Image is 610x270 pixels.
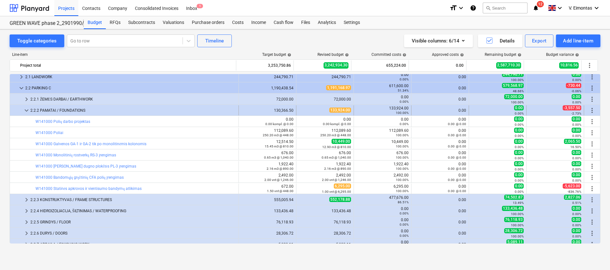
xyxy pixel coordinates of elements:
[317,52,349,57] div: Revised budget
[401,53,406,57] span: help
[299,117,351,126] div: 0.00
[270,16,297,29] a: Cash flow
[514,128,524,133] span: 0.00
[588,73,596,81] span: More actions
[332,139,351,144] span: 10,449.00
[414,198,466,202] div: 0.00
[241,86,293,90] div: 1,190,438.54
[515,123,524,126] small: 0.00%
[515,179,524,182] small: 0.00%
[432,52,464,57] div: Approved costs
[572,123,581,126] small: 0.00%
[572,161,581,166] span: 0.00
[299,151,351,160] div: 676.00
[572,172,581,177] span: 0.00
[356,229,409,238] div: 0.00
[197,4,203,8] span: 1
[566,83,581,88] span: -730.44
[478,34,522,47] button: Details
[286,53,291,57] span: help
[35,153,116,157] a: W141000 Monolitinių rostverkų RS-3 įrengimas
[502,206,524,211] span: 133,436.48
[23,229,30,237] span: keyboard_arrow_right
[124,16,159,29] a: Subcontracts
[448,133,466,137] small: 0.00 @ 0.00
[572,239,581,244] span: 0.00
[411,60,464,71] div: 0.00
[30,105,236,116] div: 2.2.2 PAMATAI / FOUNDATIONS
[35,119,90,124] a: W141000 Polių darbo projektas
[35,131,63,135] a: W141000 Poliai
[588,95,596,103] span: More actions
[515,156,524,160] small: 0.00%
[356,106,409,115] div: 133,924.00
[574,53,579,57] span: help
[356,72,409,81] div: 0.00
[322,145,351,149] small: 12.90 m3 @ 810.00
[563,184,581,189] span: -5,623.00
[588,229,596,237] span: More actions
[567,190,581,193] small: -836.76%
[25,83,236,93] div: 2.2 PARKING C
[588,140,596,148] span: More actions
[297,16,314,29] a: Files
[588,84,596,92] span: More actions
[324,62,348,68] span: 3,242,934.30
[572,201,581,205] small: 0.51%
[354,60,406,71] div: 655,224.00
[511,235,524,238] small: 100.00%
[241,151,293,160] div: 676.00
[572,128,581,133] span: 0.00
[334,184,351,189] span: 6,295.00
[398,200,409,204] small: 86.51%
[414,117,466,126] div: 0.00
[320,133,351,137] small: 250.20 m3 @ 448.00
[299,128,351,137] div: 112,089.60
[326,85,351,90] span: 1,191,168.97
[485,52,521,57] div: Remaining budget
[228,16,247,29] div: Costs
[23,107,30,114] span: keyboard_arrow_down
[588,174,596,181] span: More actions
[356,218,409,227] div: 0.00
[356,128,409,137] div: 112,089.60
[515,190,524,193] small: 0.00%
[159,16,188,29] a: Valuations
[299,97,351,101] div: 72,000.00
[400,212,409,215] small: 0.00%
[572,217,581,222] span: 0.00
[572,223,581,227] small: 0.00%
[264,178,293,182] small: 2.00 vnt @ 1,246.00
[572,168,581,171] small: 0.00%
[525,34,554,47] button: Export
[414,97,466,101] div: 0.00
[30,94,236,104] div: 2.2.1 ŽEMĖS DARBAI / EARTHWORK
[356,162,409,171] div: 1,922.40
[356,139,409,148] div: 10,449.00
[400,78,409,81] small: 0.00%
[398,89,409,92] small: 51.34%
[400,100,409,103] small: 0.00%
[572,235,581,238] small: 0.00%
[514,116,524,122] span: 0.00
[515,145,524,149] small: 0.00%
[496,62,521,68] span: 2,587,710.30
[396,156,409,159] small: 100.00%
[514,150,524,155] span: 0.00
[241,220,293,224] div: 76,118.93
[502,72,524,77] span: 244,790.71
[514,105,524,110] span: 0.00
[588,162,596,170] span: More actions
[511,78,524,82] small: 100.00%
[356,173,409,182] div: 2,492.00
[504,94,524,99] span: 72,000.00
[30,195,236,205] div: 2.2.3 KONSTRUKTYVAS / FRAME STRUCTURES
[396,189,409,193] small: 100.00%
[572,156,581,160] small: 0.00%
[414,128,466,137] div: 0.00
[404,34,473,47] button: Visible columns:6/14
